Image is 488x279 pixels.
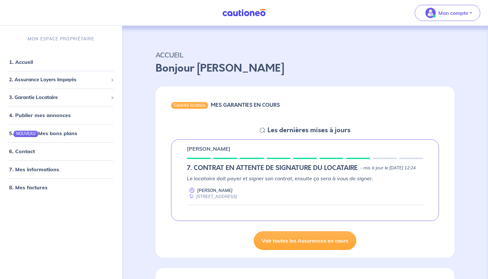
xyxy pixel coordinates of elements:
[3,127,119,140] div: 5.NOUVEAUMes bons plans
[9,166,59,173] a: 7. Mes informations
[415,5,480,21] button: illu_account_valid_menu.svgMon compte
[211,102,280,108] h6: MES GARANTIES EN COURS
[9,130,77,136] a: 5.NOUVEAUMes bons plans
[187,164,358,172] h5: 7. CONTRAT EN ATTENTE DE SIGNATURE DU LOCATAIRE
[9,76,108,84] span: 2. Assurance Loyers Impayés
[268,126,351,134] h5: Les dernières mises à jours
[360,165,416,171] p: - mis à jour le [DATE] 12:24
[187,194,237,200] div: [STREET_ADDRESS]
[3,55,119,68] div: 1. Accueil
[3,145,119,158] div: 6. Contact
[156,49,454,61] p: ACCUEIL
[438,9,468,17] p: Mon compte
[9,59,33,65] a: 1. Accueil
[3,163,119,176] div: 7. Mes informations
[3,74,119,86] div: 2. Assurance Loyers Impayés
[187,164,423,172] div: state: SIGNING-CONTRACT-IN-PROGRESS, Context: IN-LANDLORD,IS-GL-CAUTION-IN-LANDLORD
[220,9,268,17] img: Cautioneo
[156,61,454,76] p: Bonjour [PERSON_NAME]
[254,231,356,250] a: Voir toutes les Assurances en cours
[9,94,108,101] span: 3. Garantie Locataire
[9,148,35,154] a: 6. Contact
[187,145,230,153] p: [PERSON_NAME]
[187,175,373,182] em: Le locataire doit payer et signer son contrat, ensuite ça sera à vous de signer.
[425,8,436,18] img: illu_account_valid_menu.svg
[9,112,71,118] a: 4. Publier mes annonces
[3,181,119,194] div: 8. Mes factures
[3,91,119,104] div: 3. Garantie Locataire
[28,36,94,42] p: MON ESPACE PROPRIÉTAIRE
[197,187,233,194] p: [PERSON_NAME]
[9,184,47,191] a: 8. Mes factures
[3,109,119,122] div: 4. Publier mes annonces
[171,102,208,108] div: Garantie locataire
